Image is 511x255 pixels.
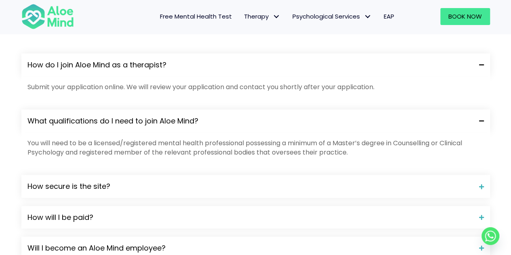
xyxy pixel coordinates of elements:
[21,3,74,30] img: Aloe mind Logo
[27,82,484,91] p: Submit your application online. We will review your application and contact you shortly after you...
[27,115,473,126] span: What qualifications do I need to join Aloe Mind?
[27,59,473,70] span: How do I join Aloe Mind as a therapist?
[84,8,400,25] nav: Menu
[27,138,484,157] p: You will need to be a licensed/registered mental health professional possessing a minimum of a Ma...
[378,8,400,25] a: EAP
[244,12,280,21] span: Therapy
[362,11,374,23] span: Psychological Services: submenu
[27,181,473,191] span: How secure is the site?
[238,8,286,25] a: TherapyTherapy: submenu
[27,242,473,253] span: Will I become an Aloe Mind employee?
[440,8,490,25] a: Book Now
[292,12,372,21] span: Psychological Services
[27,212,473,222] span: How will I be paid?
[271,11,282,23] span: Therapy: submenu
[160,12,232,21] span: Free Mental Health Test
[482,227,499,245] a: Whatsapp
[286,8,378,25] a: Psychological ServicesPsychological Services: submenu
[448,12,482,21] span: Book Now
[384,12,394,21] span: EAP
[154,8,238,25] a: Free Mental Health Test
